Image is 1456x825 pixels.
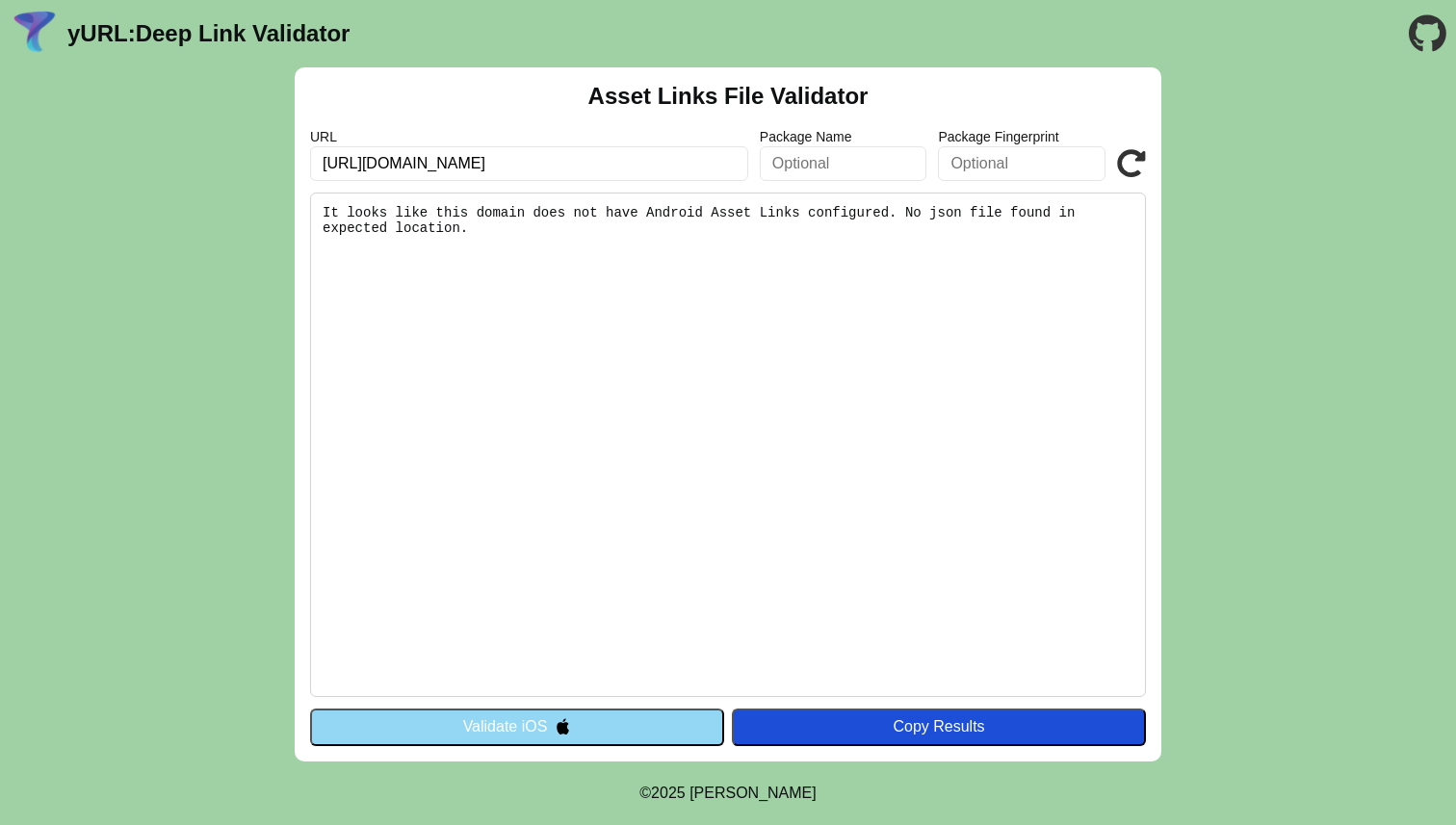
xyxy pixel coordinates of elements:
[639,761,816,825] footer: ©
[10,9,60,59] img: yURL Logo
[310,129,748,144] label: URL
[732,709,1146,745] button: Copy Results
[938,129,1105,144] label: Package Fingerprint
[938,146,1105,181] input: Optional
[651,785,686,801] span: 2025
[310,146,748,181] input: Required
[555,718,571,735] img: appleIcon.svg
[760,129,927,144] label: Package Name
[67,20,350,47] a: yURL:Deep Link Validator
[310,709,724,745] button: Validate iOS
[741,718,1136,735] div: Copy Results
[310,193,1146,697] pre: It looks like this domain does not have Android Asset Links configured. No json file found in exp...
[689,785,817,801] a: Michael Ibragimchayev's Personal Site
[588,83,869,110] h2: Asset Links File Validator
[760,146,927,181] input: Optional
